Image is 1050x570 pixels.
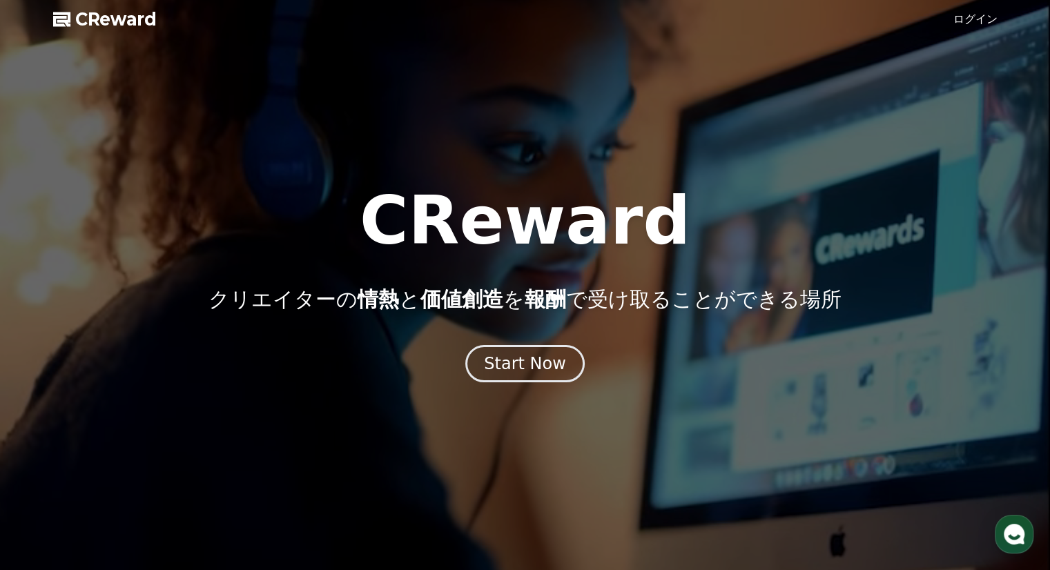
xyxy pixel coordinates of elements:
p: クリエイターの と を で受け取ることができる場所 [208,287,842,312]
span: Settings [204,458,238,469]
h1: CReward [360,188,690,254]
a: Home [4,438,91,472]
span: Messages [115,459,155,470]
a: ログイン [953,11,998,28]
span: 情熱 [358,287,399,311]
a: Settings [178,438,265,472]
span: Home [35,458,59,469]
a: Start Now [465,359,585,372]
span: 報酬 [525,287,566,311]
span: CReward [75,8,157,30]
a: CReward [53,8,157,30]
a: Messages [91,438,178,472]
div: Start Now [484,353,566,375]
button: Start Now [465,345,585,382]
span: 価値創造 [420,287,503,311]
